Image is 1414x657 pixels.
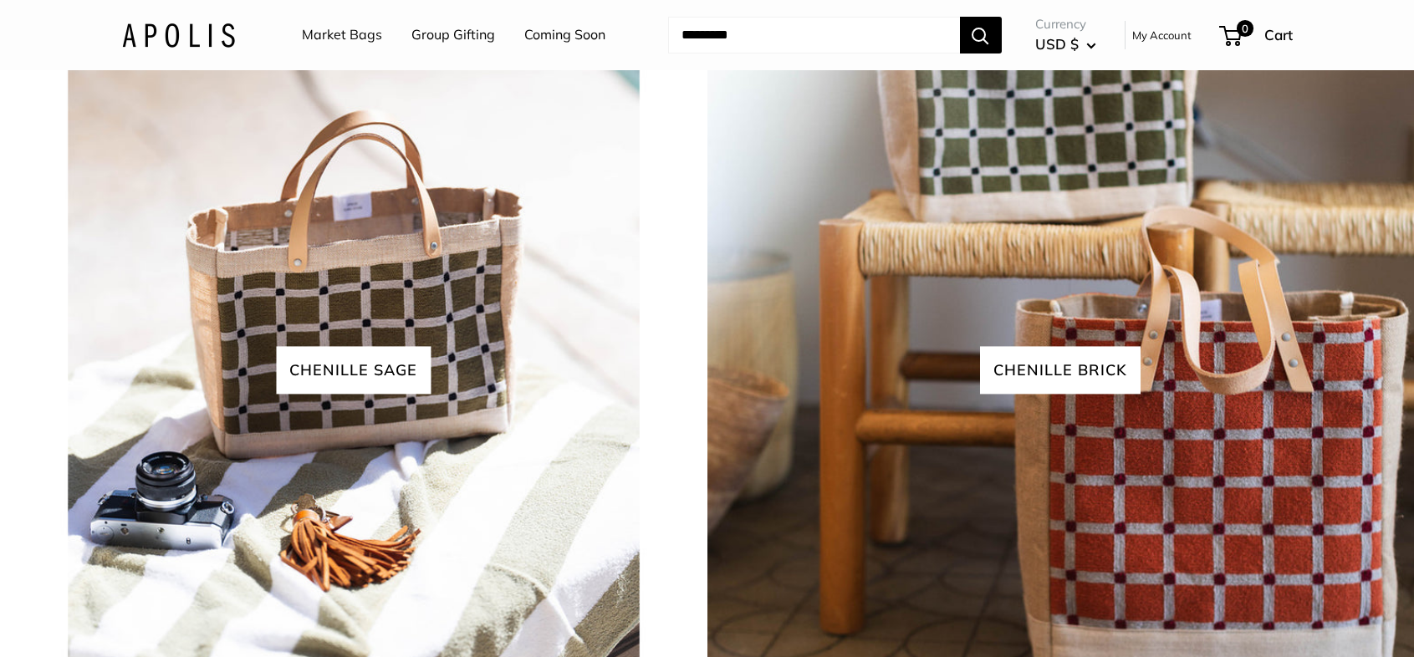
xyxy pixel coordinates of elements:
input: Search... [668,17,960,53]
a: 0 Cart [1221,22,1293,48]
span: 0 [1236,20,1253,37]
a: Coming Soon [524,23,605,48]
span: chenille brick [980,346,1141,394]
a: Market Bags [302,23,382,48]
span: USD $ [1035,35,1079,53]
span: Chenille sage [276,346,431,394]
img: Apolis [122,23,235,47]
a: My Account [1132,25,1192,45]
span: Currency [1035,13,1096,36]
span: Cart [1264,26,1293,43]
button: Search [960,17,1002,53]
a: Group Gifting [411,23,495,48]
button: USD $ [1035,31,1096,58]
